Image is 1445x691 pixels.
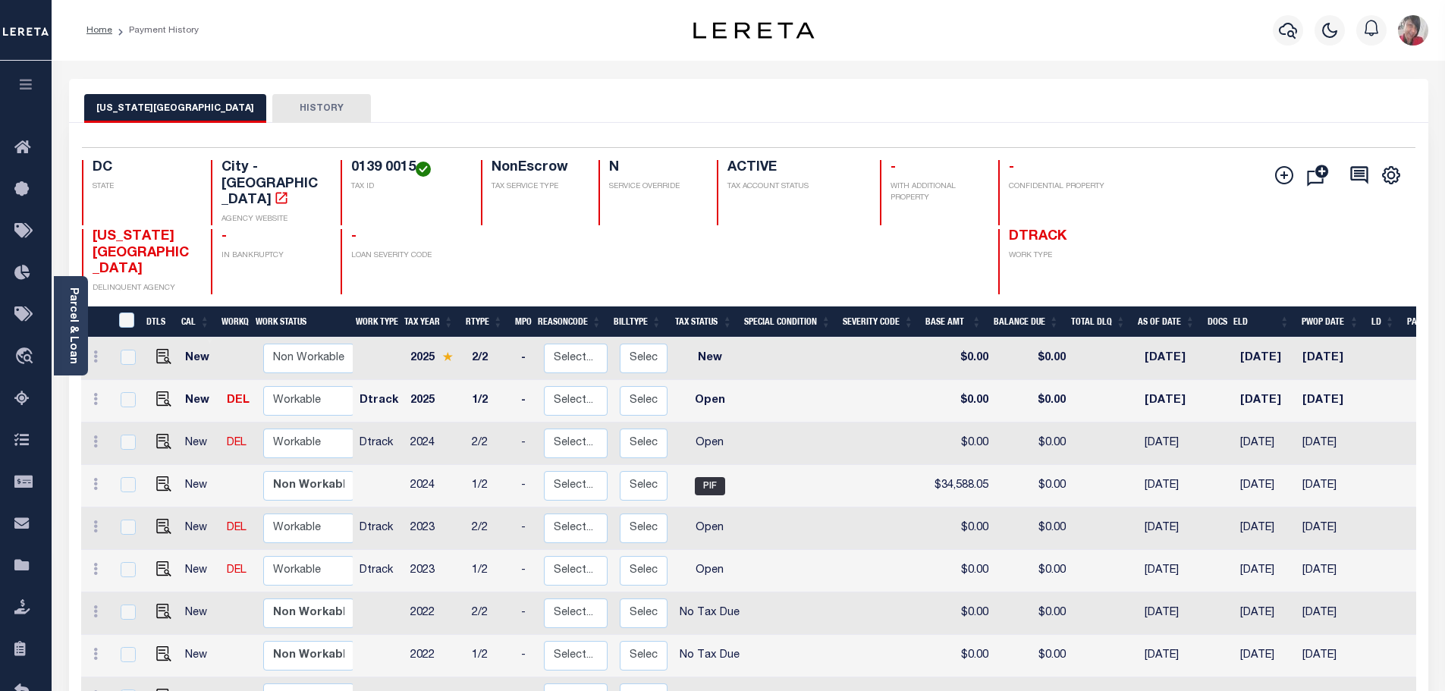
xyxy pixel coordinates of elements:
[93,181,193,193] p: STATE
[674,422,746,465] td: Open
[404,422,466,465] td: 2024
[927,507,994,550] td: $0.00
[272,94,371,123] button: HISTORY
[994,380,1072,422] td: $0.00
[466,507,515,550] td: 2/2
[509,306,532,338] th: MPO
[994,550,1072,592] td: $0.00
[1139,380,1208,422] td: [DATE]
[350,306,398,338] th: Work Type
[1365,306,1401,338] th: LD: activate to sort column ascending
[1234,635,1296,677] td: [DATE]
[466,380,515,422] td: 1/2
[891,181,980,204] p: WITH ADDITIONAL PROPERTY
[351,181,463,193] p: TAX ID
[515,550,538,592] td: -
[93,160,193,177] h4: DC
[250,306,353,338] th: Work Status
[927,592,994,635] td: $0.00
[1139,635,1208,677] td: [DATE]
[1139,422,1208,465] td: [DATE]
[1139,465,1208,507] td: [DATE]
[14,347,39,367] i: travel_explore
[179,338,221,380] td: New
[86,26,112,35] a: Home
[994,338,1072,380] td: $0.00
[1139,550,1208,592] td: [DATE]
[221,230,227,243] span: -
[1296,550,1365,592] td: [DATE]
[466,550,515,592] td: 1/2
[1296,465,1365,507] td: [DATE]
[215,306,250,338] th: WorkQ
[988,306,1065,338] th: Balance Due: activate to sort column ascending
[175,306,215,338] th: CAL: activate to sort column ascending
[1065,306,1132,338] th: Total DLQ: activate to sort column ascending
[515,422,538,465] td: -
[179,592,221,635] td: New
[927,465,994,507] td: $34,588.05
[404,635,466,677] td: 2022
[1139,592,1208,635] td: [DATE]
[1009,230,1066,243] span: DTRACK
[404,338,466,380] td: 2025
[404,465,466,507] td: 2024
[179,635,221,677] td: New
[466,635,515,677] td: 1/2
[353,380,404,422] td: Dtrack
[1234,338,1296,380] td: [DATE]
[994,592,1072,635] td: $0.00
[609,160,699,177] h4: N
[442,352,453,362] img: Star.svg
[1296,507,1365,550] td: [DATE]
[351,250,463,262] p: LOAN SEVERITY CODE
[466,338,515,380] td: 2/2
[1296,380,1365,422] td: [DATE]
[919,306,987,338] th: Base Amt: activate to sort column ascending
[515,592,538,635] td: -
[353,507,404,550] td: Dtrack
[1234,422,1296,465] td: [DATE]
[1234,550,1296,592] td: [DATE]
[68,287,78,364] a: Parcel & Loan
[674,550,746,592] td: Open
[1234,592,1296,635] td: [DATE]
[353,550,404,592] td: Dtrack
[353,422,404,465] td: Dtrack
[221,160,322,209] h4: City - [GEOGRAPHIC_DATA]
[927,422,994,465] td: $0.00
[695,477,725,495] span: PIF
[1234,507,1296,550] td: [DATE]
[674,507,746,550] td: Open
[351,160,463,177] h4: 0139 0015
[532,306,608,338] th: ReasonCode: activate to sort column ascending
[927,635,994,677] td: $0.00
[727,160,861,177] h4: ACTIVE
[994,635,1072,677] td: $0.00
[404,592,466,635] td: 2022
[1234,465,1296,507] td: [DATE]
[1296,592,1365,635] td: [DATE]
[179,380,221,422] td: New
[994,465,1072,507] td: $0.00
[515,380,538,422] td: -
[404,380,466,422] td: 2025
[466,422,515,465] td: 2/2
[179,422,221,465] td: New
[693,22,815,39] img: logo-dark.svg
[1234,380,1296,422] td: [DATE]
[112,24,199,37] li: Payment History
[674,338,746,380] td: New
[1296,422,1365,465] td: [DATE]
[398,306,460,338] th: Tax Year: activate to sort column ascending
[927,380,994,422] td: $0.00
[227,523,247,533] a: DEL
[110,306,141,338] th: &nbsp;
[1139,338,1208,380] td: [DATE]
[668,306,738,338] th: Tax Status: activate to sort column ascending
[93,283,193,294] p: DELINQUENT AGENCY
[1296,338,1365,380] td: [DATE]
[227,395,250,406] a: DEL
[738,306,837,338] th: Special Condition: activate to sort column ascending
[81,306,110,338] th: &nbsp;&nbsp;&nbsp;&nbsp;&nbsp;&nbsp;&nbsp;&nbsp;&nbsp;&nbsp;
